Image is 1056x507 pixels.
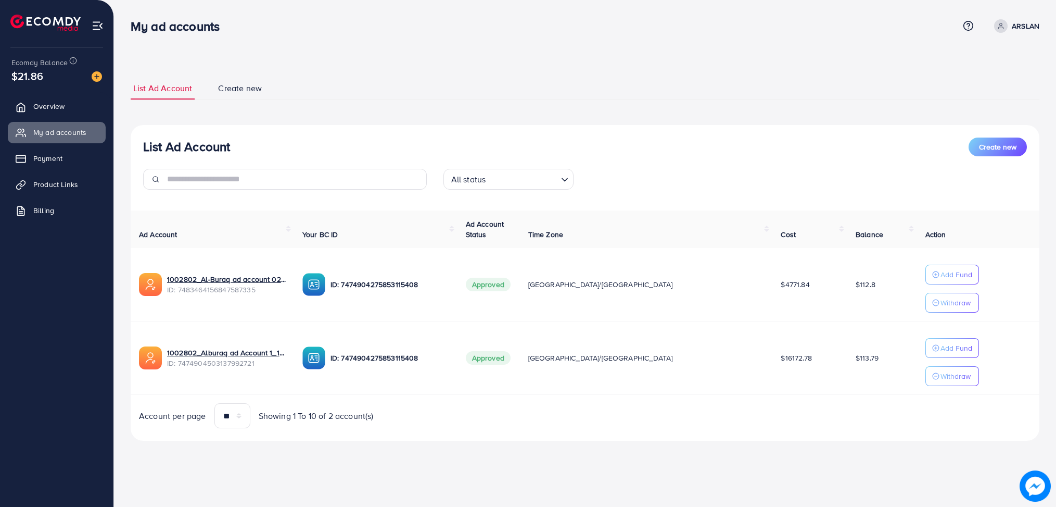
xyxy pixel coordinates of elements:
[1020,471,1051,502] img: image
[139,229,177,240] span: Ad Account
[466,219,504,240] span: Ad Account Status
[131,19,228,34] h3: My ad accounts
[33,153,62,164] span: Payment
[449,172,488,187] span: All status
[940,296,971,309] p: Withdraw
[940,268,972,281] p: Add Fund
[489,170,556,187] input: Search for option
[167,358,286,368] span: ID: 7474904503137992721
[466,351,511,365] span: Approved
[8,174,106,195] a: Product Links
[781,229,796,240] span: Cost
[10,15,81,31] img: logo
[302,347,325,369] img: ic-ba-acc.ded83a64.svg
[856,229,883,240] span: Balance
[11,57,68,68] span: Ecomdy Balance
[990,19,1039,33] a: ARSLAN
[528,353,673,363] span: [GEOGRAPHIC_DATA]/[GEOGRAPHIC_DATA]
[218,82,262,94] span: Create new
[33,127,86,138] span: My ad accounts
[133,82,192,94] span: List Ad Account
[139,273,162,296] img: ic-ads-acc.e4c84228.svg
[856,353,879,363] span: $113.79
[259,410,374,422] span: Showing 1 To 10 of 2 account(s)
[925,293,979,313] button: Withdraw
[940,370,971,382] p: Withdraw
[33,179,78,190] span: Product Links
[8,122,106,143] a: My ad accounts
[302,273,325,296] img: ic-ba-acc.ded83a64.svg
[528,279,673,290] span: [GEOGRAPHIC_DATA]/[GEOGRAPHIC_DATA]
[925,265,979,285] button: Add Fund
[8,96,106,117] a: Overview
[302,229,338,240] span: Your BC ID
[925,366,979,386] button: Withdraw
[139,347,162,369] img: ic-ads-acc.e4c84228.svg
[167,274,286,295] div: <span class='underline'>1002802_Al-Buraq ad account 02_1742380041767</span></br>7483464156847587335
[528,229,563,240] span: Time Zone
[443,169,574,190] div: Search for option
[925,338,979,358] button: Add Fund
[781,353,811,363] span: $16172.78
[1012,20,1039,32] p: ARSLAN
[143,139,230,154] h3: List Ad Account
[330,278,449,291] p: ID: 7474904275853115408
[167,274,286,285] a: 1002802_Al-Buraq ad account 02_1742380041767
[92,71,102,82] img: image
[330,352,449,364] p: ID: 7474904275853115408
[856,279,875,290] span: $112.8
[8,200,106,221] a: Billing
[167,348,286,369] div: <span class='underline'>1002802_Alburaq ad Account 1_1740386843243</span></br>7474904503137992721
[969,138,1027,156] button: Create new
[979,142,1016,152] span: Create new
[925,229,946,240] span: Action
[92,20,104,32] img: menu
[33,101,65,112] span: Overview
[781,279,809,290] span: $4771.84
[8,148,106,169] a: Payment
[167,285,286,295] span: ID: 7483464156847587335
[33,205,54,216] span: Billing
[11,68,43,83] span: $21.86
[466,278,511,291] span: Approved
[940,342,972,354] p: Add Fund
[139,410,206,422] span: Account per page
[167,348,286,358] a: 1002802_Alburaq ad Account 1_1740386843243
